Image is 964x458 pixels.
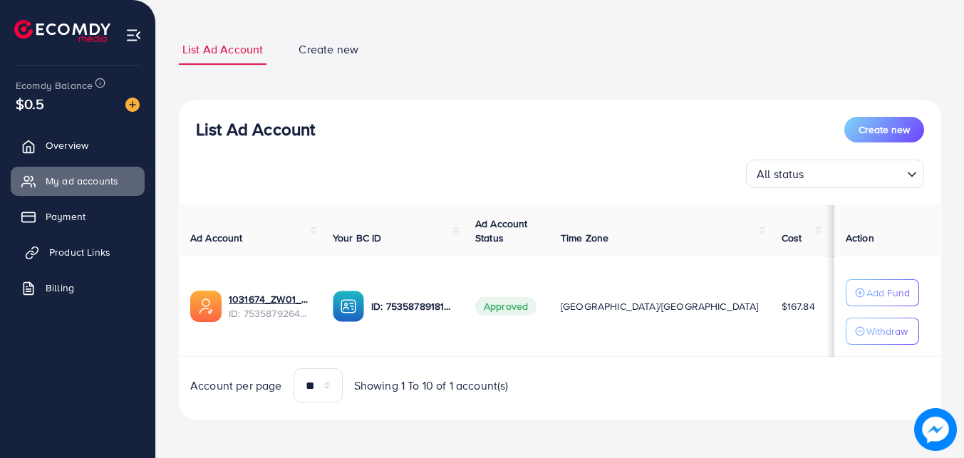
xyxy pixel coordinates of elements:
button: Create new [844,117,924,142]
span: [GEOGRAPHIC_DATA]/[GEOGRAPHIC_DATA] [561,299,759,313]
div: Search for option [746,160,924,188]
span: $0.5 [16,93,45,114]
button: Add Fund [846,279,919,306]
span: ID: 7535879264429015057 [229,306,310,321]
span: Time Zone [561,231,608,245]
img: ic-ba-acc.ded83a64.svg [333,291,364,322]
span: Showing 1 To 10 of 1 account(s) [354,378,509,394]
img: menu [125,27,142,43]
span: Cost [782,231,802,245]
span: Approved [475,297,537,316]
span: $167.84 [782,299,815,313]
a: Payment [11,202,145,231]
span: Overview [46,138,88,152]
span: Create new [299,41,358,58]
a: 1031674_ZW01_1754583673159 [229,292,310,306]
img: image [914,408,957,451]
button: Withdraw [846,318,919,345]
a: Overview [11,131,145,160]
img: ic-ads-acc.e4c84228.svg [190,291,222,322]
a: Billing [11,274,145,302]
span: Create new [859,123,910,137]
img: logo [14,20,110,42]
span: Action [846,231,874,245]
span: Account per page [190,378,282,394]
p: Withdraw [866,323,908,340]
span: My ad accounts [46,174,118,188]
input: Search for option [809,161,901,184]
p: ID: 7535878918117670930 [371,298,452,315]
a: Product Links [11,238,145,266]
span: Product Links [49,245,110,259]
span: Ad Account Status [475,217,528,245]
a: My ad accounts [11,167,145,195]
span: Your BC ID [333,231,382,245]
p: Add Fund [866,284,910,301]
span: Billing [46,281,74,295]
h3: List Ad Account [196,119,315,140]
span: All status [754,164,807,184]
div: <span class='underline'>1031674_ZW01_1754583673159</span></br>7535879264429015057 [229,292,310,321]
span: List Ad Account [182,41,263,58]
span: Ecomdy Balance [16,78,93,93]
img: image [125,98,140,112]
span: Payment [46,209,85,224]
span: Ad Account [190,231,243,245]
